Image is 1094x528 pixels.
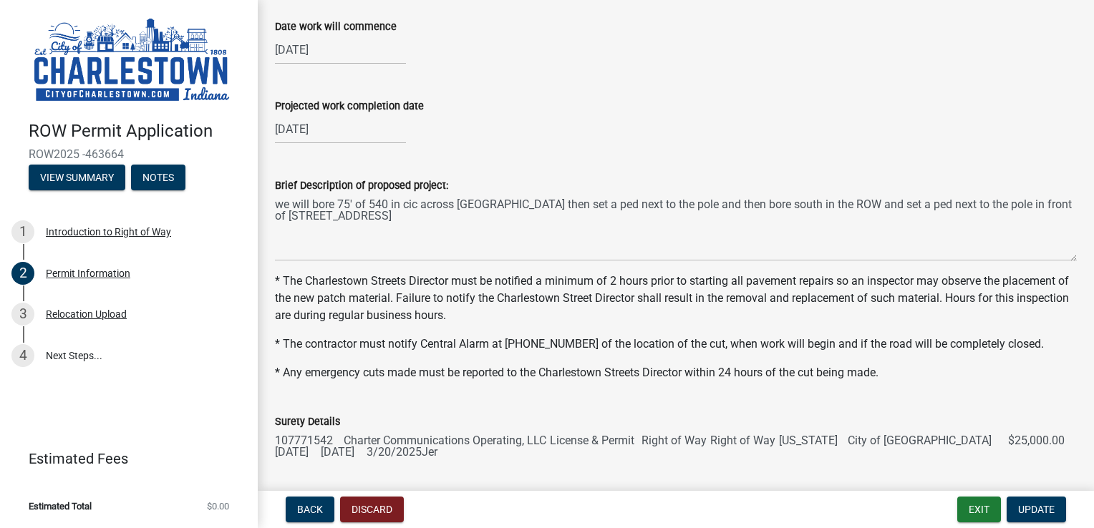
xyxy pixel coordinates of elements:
[1007,497,1066,522] button: Update
[29,172,125,184] wm-modal-confirm: Summary
[275,22,397,32] label: Date work will commence
[275,364,1077,381] p: * Any emergency cuts made must be reported to the Charlestown Streets Director within 24 hours of...
[11,303,34,326] div: 3
[11,344,34,367] div: 4
[297,504,323,515] span: Back
[131,165,185,190] button: Notes
[275,273,1077,324] p: * The Charlestown Streets Director must be notified a minimum of 2 hours prior to starting all pa...
[275,102,424,112] label: Projected work completion date
[957,497,1001,522] button: Exit
[46,227,171,237] div: Introduction to Right of Way
[29,502,92,511] span: Estimated Total
[340,497,404,522] button: Discard
[275,336,1077,353] p: * The contractor must notify Central Alarm at [PHONE_NUMBER] of the location of the cut, when wor...
[11,444,235,473] a: Estimated Fees
[11,220,34,243] div: 1
[275,417,340,427] label: Surety Details
[275,181,448,191] label: Brief Description of proposed project:
[1018,504,1055,515] span: Update
[131,172,185,184] wm-modal-confirm: Notes
[29,121,246,142] h4: ROW Permit Application
[29,147,229,161] span: ROW2025 -463664
[29,15,235,106] img: City of Charlestown, Indiana
[46,309,127,319] div: Relocation Upload
[207,502,229,511] span: $0.00
[29,165,125,190] button: View Summary
[286,497,334,522] button: Back
[46,268,130,278] div: Permit Information
[275,35,406,64] input: mm/dd/yyyy
[11,262,34,285] div: 2
[275,114,406,144] input: mm/dd/yyyy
